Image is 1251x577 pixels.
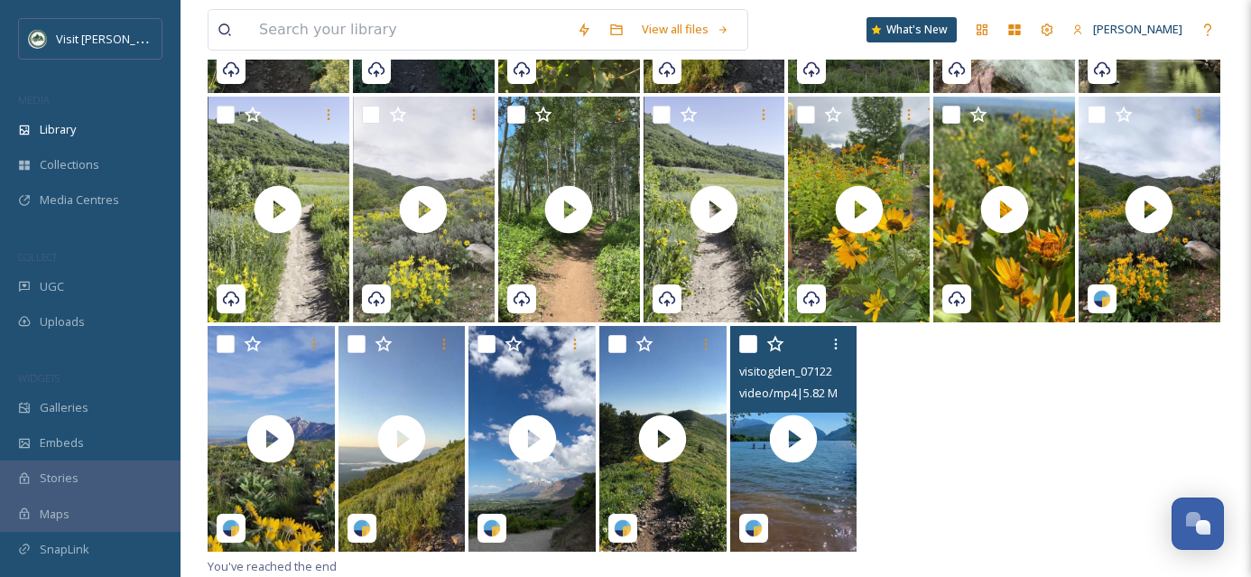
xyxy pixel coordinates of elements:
img: snapsea-logo.png [353,519,371,537]
img: thumbnail [498,97,640,322]
a: What's New [866,17,957,42]
span: Visit [PERSON_NAME] [56,30,171,47]
img: thumbnail [788,97,930,322]
img: snapsea-logo.png [1093,290,1111,308]
a: View all files [633,12,738,47]
img: thumbnail [599,326,727,552]
span: visitogden_07122024_1212424.mp4 [739,362,927,379]
span: WIDGETS [18,371,60,385]
img: snapsea-logo.png [745,519,763,537]
span: Stories [40,470,79,487]
img: thumbnail [338,326,466,552]
span: Uploads [40,313,85,330]
span: SnapLink [40,541,89,558]
img: thumbnail [468,326,596,552]
img: thumbnail [730,326,857,552]
span: MEDIA [18,93,50,107]
span: COLLECT [18,250,57,264]
button: Open Chat [1172,498,1224,550]
img: thumbnail [1079,97,1220,322]
img: snapsea-logo.png [483,519,501,537]
span: Maps [40,506,69,523]
span: Media Centres [40,191,119,209]
span: video/mp4 | 5.82 MB | 720 x 1280 [739,384,902,401]
input: Search your library [250,10,568,50]
img: snapsea-logo.png [614,519,632,537]
img: thumbnail [208,97,349,322]
img: thumbnail [644,97,785,322]
img: Unknown.png [29,30,47,48]
span: You've reached the end [208,558,337,574]
img: thumbnail [208,326,335,552]
img: thumbnail [353,97,495,322]
a: [PERSON_NAME] [1063,12,1191,47]
span: UGC [40,278,64,295]
span: Collections [40,156,99,173]
span: Embeds [40,434,84,451]
span: Galleries [40,399,88,416]
span: Library [40,121,76,138]
span: [PERSON_NAME] [1093,21,1182,37]
img: thumbnail [933,97,1075,322]
img: snapsea-logo.png [222,519,240,537]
